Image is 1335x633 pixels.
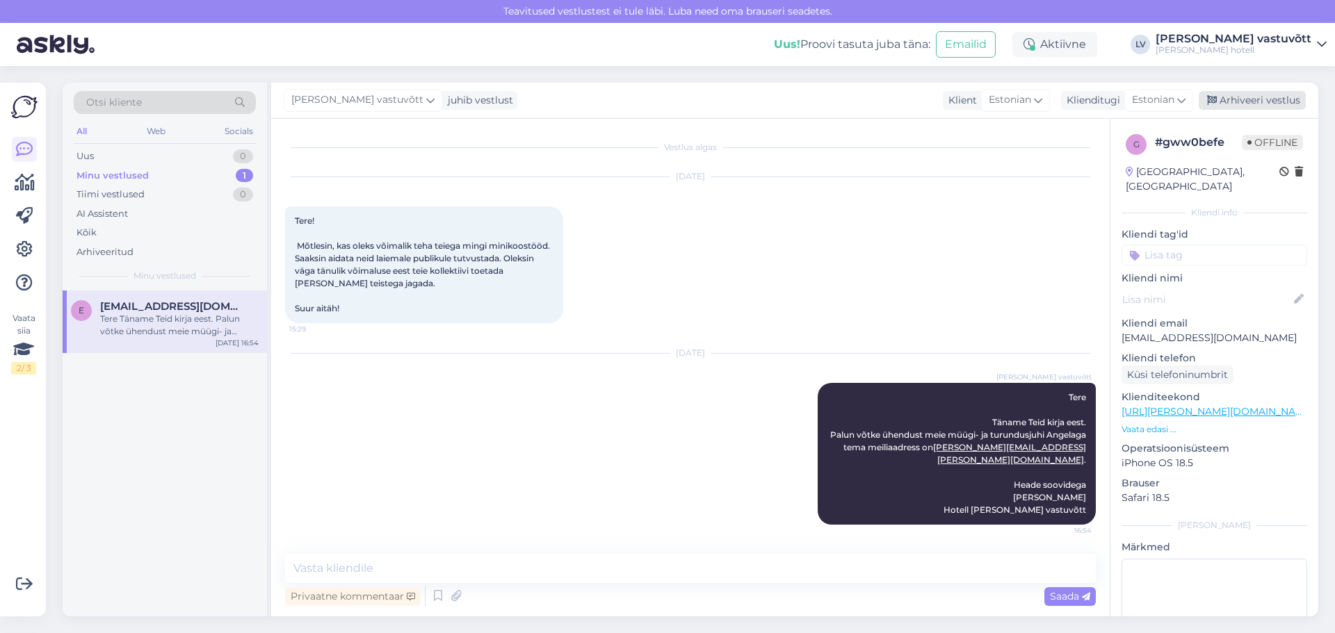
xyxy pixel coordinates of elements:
div: [PERSON_NAME] [1122,519,1307,532]
span: [PERSON_NAME] vastuvõtt [996,372,1092,382]
div: Tere Täname Teid kirja eest. Palun võtke ühendust meie müügi- ja turundusjuhi Angelaga tema meili... [100,313,259,338]
div: Kliendi info [1122,206,1307,219]
div: Arhiveeritud [76,245,133,259]
p: Brauser [1122,476,1307,491]
p: Kliendi nimi [1122,271,1307,286]
div: [DATE] 16:54 [216,338,259,348]
div: Kõik [76,226,97,240]
div: Web [144,122,168,140]
div: # gww0befe [1155,134,1242,151]
span: Otsi kliente [86,95,142,110]
div: [DATE] [285,347,1096,359]
span: Estonian [989,92,1031,108]
p: Safari 18.5 [1122,491,1307,505]
img: Askly Logo [11,94,38,120]
div: 0 [233,149,253,163]
div: Aktiivne [1012,32,1097,57]
span: 16:54 [1039,525,1092,536]
div: 2 / 3 [11,362,36,375]
span: Minu vestlused [133,270,196,282]
a: [URL][PERSON_NAME][DOMAIN_NAME] [1122,405,1313,418]
p: Vaata edasi ... [1122,423,1307,436]
span: e [79,305,84,315]
span: emmalysiim7@gmail.com [100,300,245,313]
div: [PERSON_NAME] vastuvõtt [1156,33,1311,44]
span: Tere! Mõtlesin, kas oleks võimalik teha teiega mingi minikoostööd. Saaksin aidata neid laiemale p... [295,215,552,313]
p: iPhone OS 18.5 [1122,456,1307,470]
div: 1 [236,169,253,183]
div: [GEOGRAPHIC_DATA], [GEOGRAPHIC_DATA] [1126,165,1279,194]
div: 0 [233,188,253,202]
div: Socials [222,122,256,140]
div: AI Assistent [76,207,128,221]
span: Saada [1050,590,1090,602]
div: Küsi telefoninumbrit [1122,365,1233,384]
p: Operatsioonisüsteem [1122,441,1307,456]
span: [PERSON_NAME] vastuvõtt [291,92,423,108]
a: [PERSON_NAME] vastuvõtt[PERSON_NAME] hotell [1156,33,1327,56]
b: Uus! [774,38,800,51]
span: g [1133,139,1140,149]
div: All [74,122,90,140]
div: Vaata siia [11,312,36,375]
div: Klient [943,93,977,108]
div: Arhiveeri vestlus [1199,91,1306,110]
span: Offline [1242,135,1303,150]
p: Märkmed [1122,540,1307,554]
input: Lisa tag [1122,245,1307,265]
div: LV [1131,35,1150,54]
div: Minu vestlused [76,169,149,183]
div: [DATE] [285,170,1096,183]
a: [PERSON_NAME][EMAIL_ADDRESS][PERSON_NAME][DOMAIN_NAME] [933,442,1086,465]
span: Estonian [1132,92,1174,108]
div: Proovi tasuta juba täna: [774,36,930,53]
span: 15:29 [289,324,341,334]
p: [EMAIL_ADDRESS][DOMAIN_NAME] [1122,331,1307,345]
div: Vestlus algas [285,141,1096,154]
p: Kliendi email [1122,316,1307,331]
div: Privaatne kommentaar [285,587,421,606]
div: Klienditugi [1061,93,1120,108]
p: Klienditeekond [1122,390,1307,404]
p: Kliendi telefon [1122,351,1307,365]
div: [PERSON_NAME] hotell [1156,44,1311,56]
div: Uus [76,149,94,163]
div: Tiimi vestlused [76,188,145,202]
input: Lisa nimi [1122,292,1291,307]
button: Emailid [936,31,996,58]
div: juhib vestlust [442,93,513,108]
p: Kliendi tag'id [1122,227,1307,242]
